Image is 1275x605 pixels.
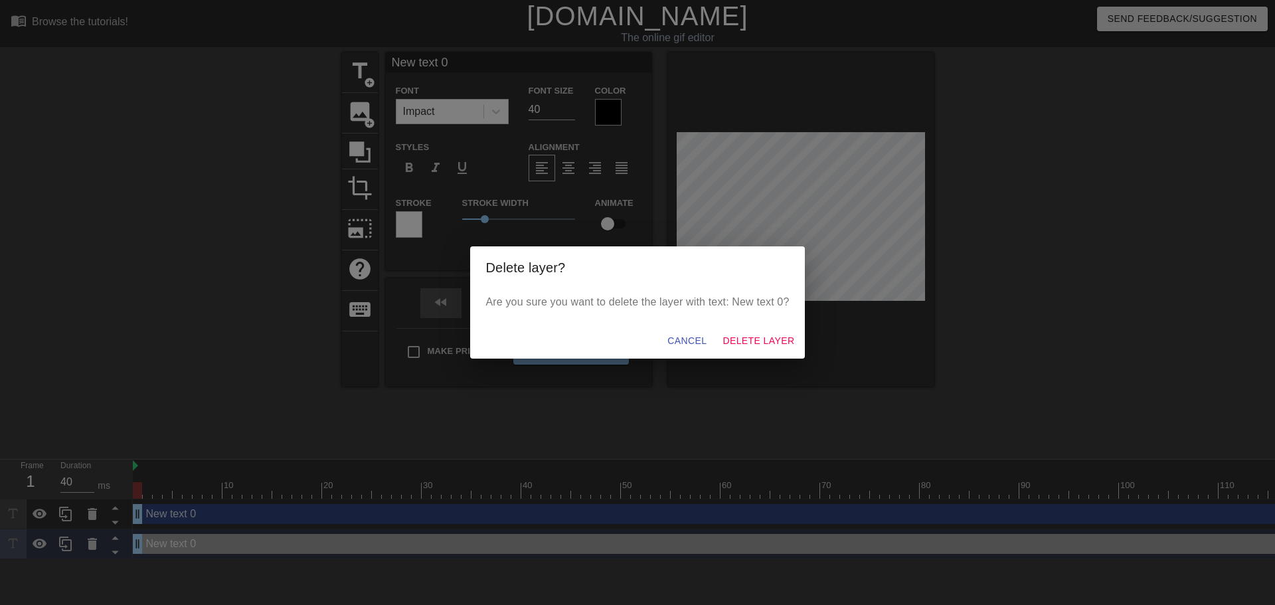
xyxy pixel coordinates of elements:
[722,333,794,349] span: Delete Layer
[667,333,707,349] span: Cancel
[717,329,800,353] button: Delete Layer
[486,257,790,278] h2: Delete layer?
[486,294,790,310] p: Are you sure you want to delete the layer with text: New text 0?
[662,329,712,353] button: Cancel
